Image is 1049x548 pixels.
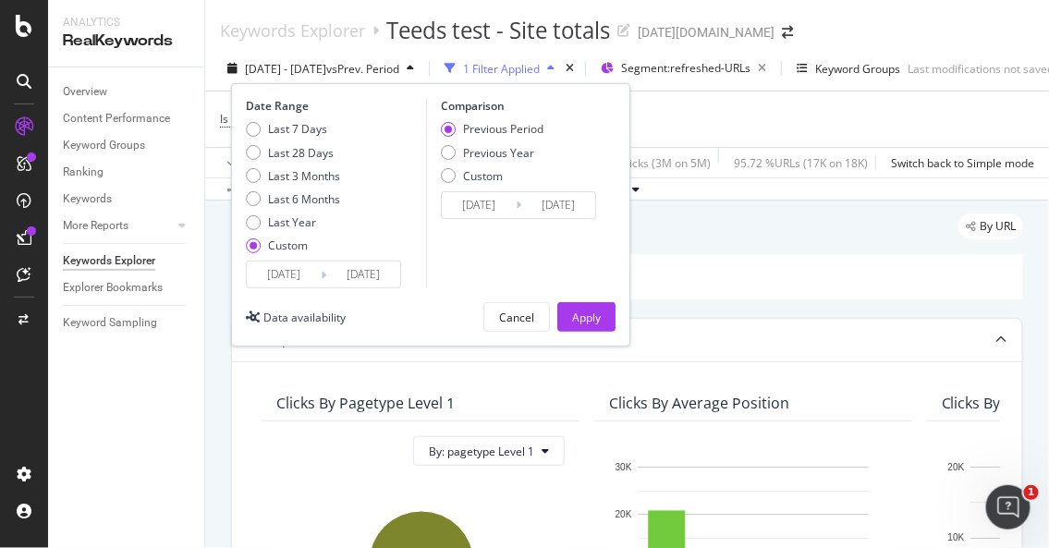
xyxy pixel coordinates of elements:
div: Clicks By pagetype Level 1 [276,394,455,412]
span: vs Prev. Period [326,61,399,77]
div: Data availability [263,310,346,325]
div: Keywords Explorer [63,251,155,271]
div: Keyword Groups [63,136,145,155]
div: Ranking [63,163,104,182]
div: Last Year [246,214,340,230]
span: 1 [1024,485,1039,500]
div: Explorer Bookmarks [63,278,163,298]
span: Is Branded [220,111,275,127]
div: Last 7 Days [246,121,340,137]
button: Switch back to Simple mode [884,148,1034,177]
div: Teeds test - Site totals [386,15,610,46]
a: Keywords Explorer [63,251,191,271]
text: 20K [948,462,965,472]
a: Content Performance [63,109,191,128]
div: Apply [572,310,601,325]
div: Previous Year [441,145,543,161]
button: Cancel [483,302,550,332]
button: Keyword Groups [789,54,908,83]
div: Clicks By CTR [942,394,1031,412]
span: By: pagetype Level 1 [429,444,534,459]
a: Overview [63,82,191,102]
div: Last 3 Months [268,168,340,184]
div: Previous Period [463,121,543,137]
div: legacy label [958,213,1023,239]
div: Previous Period [441,121,543,137]
a: Explorer Bookmarks [63,278,191,298]
a: Keyword Sampling [63,313,191,333]
div: Custom [463,168,503,184]
div: Analytics [63,15,189,30]
div: 58.99 % Clicks ( 3M on 5M ) [579,155,711,171]
button: Apply [557,302,616,332]
span: Segment: refreshed-URLs [621,60,750,76]
div: arrow-right-arrow-left [782,26,793,39]
div: Custom [268,237,308,253]
button: 1 Filter Applied [437,54,562,83]
div: Keyword Sampling [63,313,157,333]
span: [DATE] - [DATE] [245,61,326,77]
div: Clicks By Average Position [609,394,789,412]
div: [DATE][DOMAIN_NAME] [638,23,775,42]
div: Previous Year [463,145,534,161]
div: Keywords [63,189,112,209]
div: More Reports [63,216,128,236]
div: Last 28 Days [246,145,340,161]
iframe: Intercom live chat [986,485,1031,530]
div: Last 28 Days [268,145,334,161]
text: 10K [948,532,965,542]
div: times [562,59,578,78]
div: Last Year [268,214,316,230]
div: Overview [63,82,107,102]
div: Custom [441,168,543,184]
div: Last 6 Months [246,191,340,207]
div: Date Range [246,98,421,114]
div: Cancel [499,310,534,325]
div: Keyword Groups [815,61,900,77]
input: Start Date [442,192,516,218]
a: Keyword Groups [63,136,191,155]
span: By URL [980,221,1016,232]
a: More Reports [63,216,173,236]
input: End Date [326,262,400,287]
a: Keywords [63,189,191,209]
div: 95.72 % URLs ( 17K on 18K ) [734,155,868,171]
div: Last 6 Months [268,191,340,207]
div: Last 7 Days [268,121,327,137]
button: By: pagetype Level 1 [413,436,565,466]
input: Start Date [247,262,321,287]
div: Custom [246,237,340,253]
div: Switch back to Simple mode [891,155,1034,171]
div: RealKeywords [63,30,189,52]
text: 30K [616,462,632,472]
a: Ranking [63,163,191,182]
text: 20K [616,509,632,519]
div: 1 Filter Applied [463,61,540,77]
a: Keywords Explorer [220,20,365,41]
button: [DATE] - [DATE]vsPrev. Period [220,54,421,83]
div: Comparison [441,98,602,114]
input: End Date [521,192,595,218]
div: Last 3 Months [246,168,340,184]
button: Apply [220,148,274,177]
button: Segment:refreshed-URLs [593,54,774,83]
div: Content Performance [63,109,170,128]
